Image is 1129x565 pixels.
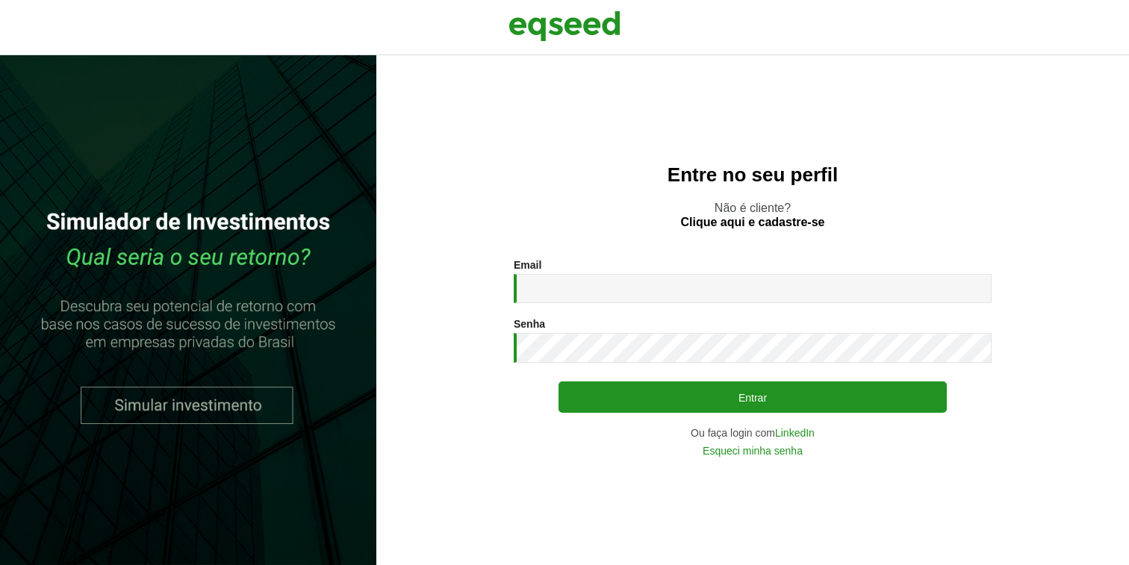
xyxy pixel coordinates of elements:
[508,7,621,45] img: EqSeed Logo
[514,319,545,329] label: Senha
[559,381,947,413] button: Entrar
[406,201,1099,229] p: Não é cliente?
[514,260,541,270] label: Email
[775,428,815,438] a: LinkedIn
[406,164,1099,186] h2: Entre no seu perfil
[681,216,825,228] a: Clique aqui e cadastre-se
[514,428,992,438] div: Ou faça login com
[703,446,803,456] a: Esqueci minha senha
